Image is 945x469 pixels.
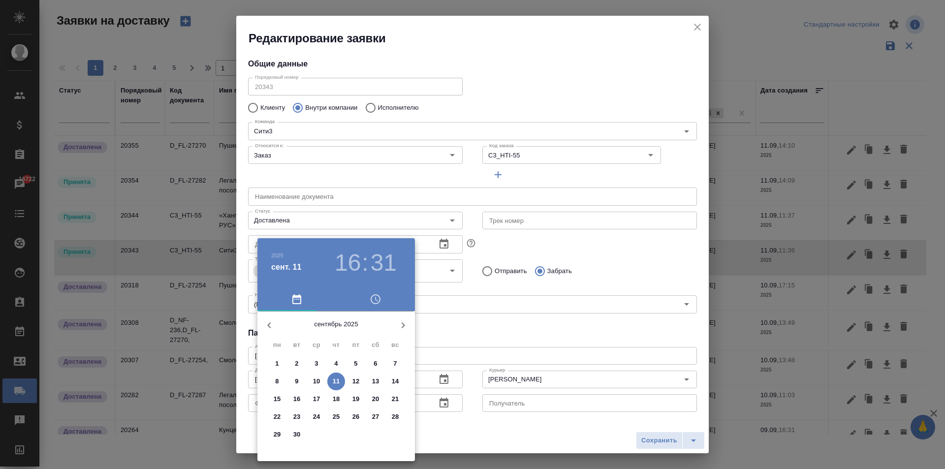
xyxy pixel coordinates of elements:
button: 30 [288,426,306,443]
button: 26 [347,408,365,426]
button: 3 [308,355,325,373]
p: 10 [313,376,320,386]
p: 1 [275,359,279,369]
p: 29 [274,430,281,439]
p: 16 [293,394,301,404]
button: 9 [288,373,306,390]
p: 7 [393,359,397,369]
p: сентябрь 2025 [281,319,391,329]
p: 26 [352,412,360,422]
p: 28 [392,412,399,422]
p: 11 [333,376,340,386]
p: 14 [392,376,399,386]
p: 9 [295,376,298,386]
p: 18 [333,394,340,404]
p: 30 [293,430,301,439]
button: 2 [288,355,306,373]
span: вт [288,340,306,350]
button: 13 [367,373,384,390]
p: 17 [313,394,320,404]
button: 12 [347,373,365,390]
button: 2025 [271,252,283,258]
button: 19 [347,390,365,408]
p: 3 [315,359,318,369]
button: 24 [308,408,325,426]
button: 8 [268,373,286,390]
button: 18 [327,390,345,408]
p: 24 [313,412,320,422]
span: ср [308,340,325,350]
button: 17 [308,390,325,408]
button: 28 [386,408,404,426]
p: 19 [352,394,360,404]
button: 27 [367,408,384,426]
span: вс [386,340,404,350]
button: 25 [327,408,345,426]
button: 22 [268,408,286,426]
button: 7 [386,355,404,373]
button: 1 [268,355,286,373]
button: 20 [367,390,384,408]
h3: : [362,249,368,277]
button: 16 [335,249,361,277]
button: сент. 11 [271,261,302,273]
button: 21 [386,390,404,408]
p: 27 [372,412,379,422]
p: 22 [274,412,281,422]
p: 25 [333,412,340,422]
p: 5 [354,359,357,369]
p: 12 [352,376,360,386]
p: 6 [374,359,377,369]
button: 15 [268,390,286,408]
button: 5 [347,355,365,373]
button: 31 [371,249,397,277]
span: пт [347,340,365,350]
span: пн [268,340,286,350]
span: сб [367,340,384,350]
span: чт [327,340,345,350]
button: 10 [308,373,325,390]
p: 13 [372,376,379,386]
button: 14 [386,373,404,390]
p: 20 [372,394,379,404]
button: 11 [327,373,345,390]
p: 8 [275,376,279,386]
p: 15 [274,394,281,404]
p: 2 [295,359,298,369]
button: 16 [288,390,306,408]
p: 21 [392,394,399,404]
button: 6 [367,355,384,373]
p: 23 [293,412,301,422]
button: 29 [268,426,286,443]
button: 23 [288,408,306,426]
button: 4 [327,355,345,373]
p: 4 [334,359,338,369]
